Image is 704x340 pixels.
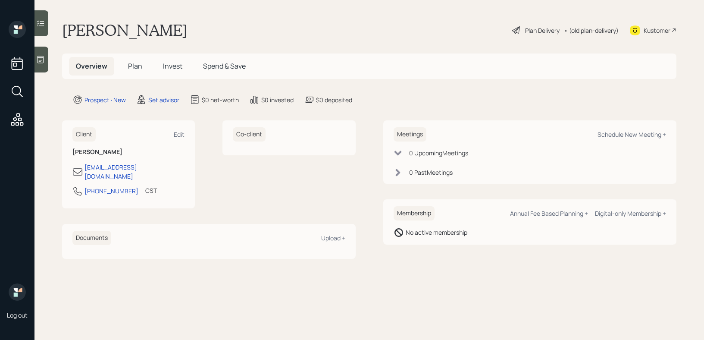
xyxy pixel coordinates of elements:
div: Set advisor [148,95,179,104]
div: Prospect · New [84,95,126,104]
span: Spend & Save [203,61,246,71]
div: Digital-only Membership + [595,209,666,217]
h6: [PERSON_NAME] [72,148,185,156]
div: Edit [174,130,185,139]
div: $0 net-worth [202,95,239,104]
div: $0 invested [261,95,294,104]
span: Invest [163,61,182,71]
div: • (old plan-delivery) [564,26,619,35]
span: Overview [76,61,107,71]
h6: Documents [72,231,111,245]
div: $0 deposited [316,95,352,104]
div: Schedule New Meeting + [598,130,666,139]
div: 0 Upcoming Meeting s [409,148,468,157]
div: 0 Past Meeting s [409,168,453,177]
div: [PHONE_NUMBER] [84,186,138,195]
h6: Meetings [394,127,426,142]
div: [EMAIL_ADDRESS][DOMAIN_NAME] [84,163,185,181]
img: retirable_logo.png [9,283,26,301]
h6: Membership [394,206,435,220]
div: Log out [7,311,28,319]
div: Kustomer [644,26,670,35]
span: Plan [128,61,142,71]
div: Upload + [321,234,345,242]
h6: Co-client [233,127,266,142]
div: No active membership [406,228,467,237]
div: Plan Delivery [525,26,560,35]
h1: [PERSON_NAME] [62,21,188,40]
div: CST [145,186,157,195]
h6: Client [72,127,96,142]
div: Annual Fee Based Planning + [510,209,588,217]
